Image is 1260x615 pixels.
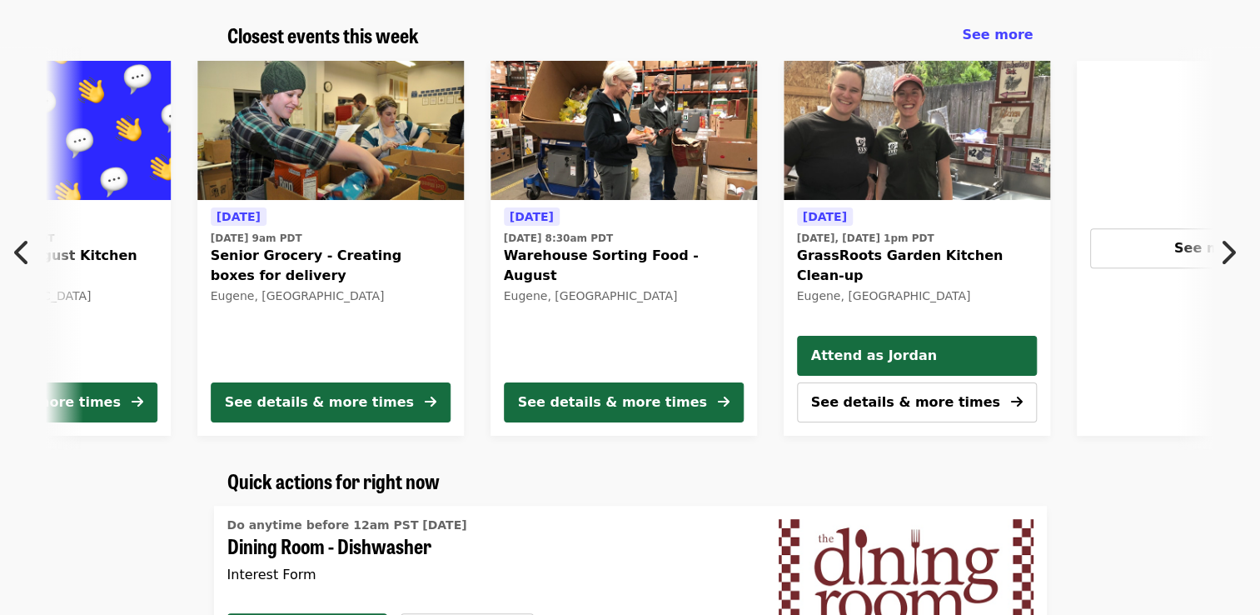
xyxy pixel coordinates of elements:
[504,289,744,303] div: Eugene, [GEOGRAPHIC_DATA]
[227,466,440,495] span: Quick actions for right now
[784,61,1050,201] a: GrassRoots Garden Kitchen Clean-up
[718,394,730,410] i: arrow-right icon
[227,23,419,47] a: Closest events this week
[225,392,414,412] div: See details & more times
[797,231,934,246] time: [DATE], [DATE] 1pm PDT
[1205,229,1260,276] button: Next item
[1011,394,1023,410] i: arrow-right icon
[227,534,739,558] span: Dining Room - Dishwasher
[491,61,757,201] img: Warehouse Sorting Food - August organized by FOOD For Lane County
[211,246,451,286] span: Senior Grocery - Creating boxes for delivery
[132,394,143,410] i: arrow-right icon
[491,61,757,436] a: See details for "Warehouse Sorting Food - August"
[197,61,464,436] a: See details for "Senior Grocery - Creating boxes for delivery"
[227,518,467,532] span: Do anytime before 12am PST [DATE]
[797,289,1037,303] div: Eugene, [GEOGRAPHIC_DATA]
[227,567,316,582] span: Interest Form
[811,346,1023,366] span: Attend as Jordan
[784,61,1050,201] img: GrassRoots Garden Kitchen Clean-up organized by FOOD For Lane County
[962,25,1033,45] a: See more
[217,210,261,223] span: [DATE]
[797,382,1037,422] button: See details & more times
[227,20,419,49] span: Closest events this week
[227,512,739,592] a: See details for "Dining Room - Dishwasher"
[1174,240,1245,256] span: See more
[14,237,31,268] i: chevron-left icon
[211,382,451,422] button: See details & more times
[504,382,744,422] button: See details & more times
[425,394,436,410] i: arrow-right icon
[797,336,1037,376] button: Attend as Jordan
[504,246,744,286] span: Warehouse Sorting Food - August
[510,210,554,223] span: [DATE]
[197,61,464,201] img: Senior Grocery - Creating boxes for delivery organized by FOOD For Lane County
[1219,237,1236,268] i: chevron-right icon
[214,23,1047,47] div: Closest events this week
[211,231,302,246] time: [DATE] 9am PDT
[211,289,451,303] div: Eugene, [GEOGRAPHIC_DATA]
[797,207,1037,307] a: See details for "GrassRoots Garden Kitchen Clean-up"
[797,246,1037,286] span: GrassRoots Garden Kitchen Clean-up
[811,394,1000,410] span: See details & more times
[518,392,707,412] div: See details & more times
[504,231,613,246] time: [DATE] 8:30am PDT
[962,27,1033,42] span: See more
[803,210,847,223] span: [DATE]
